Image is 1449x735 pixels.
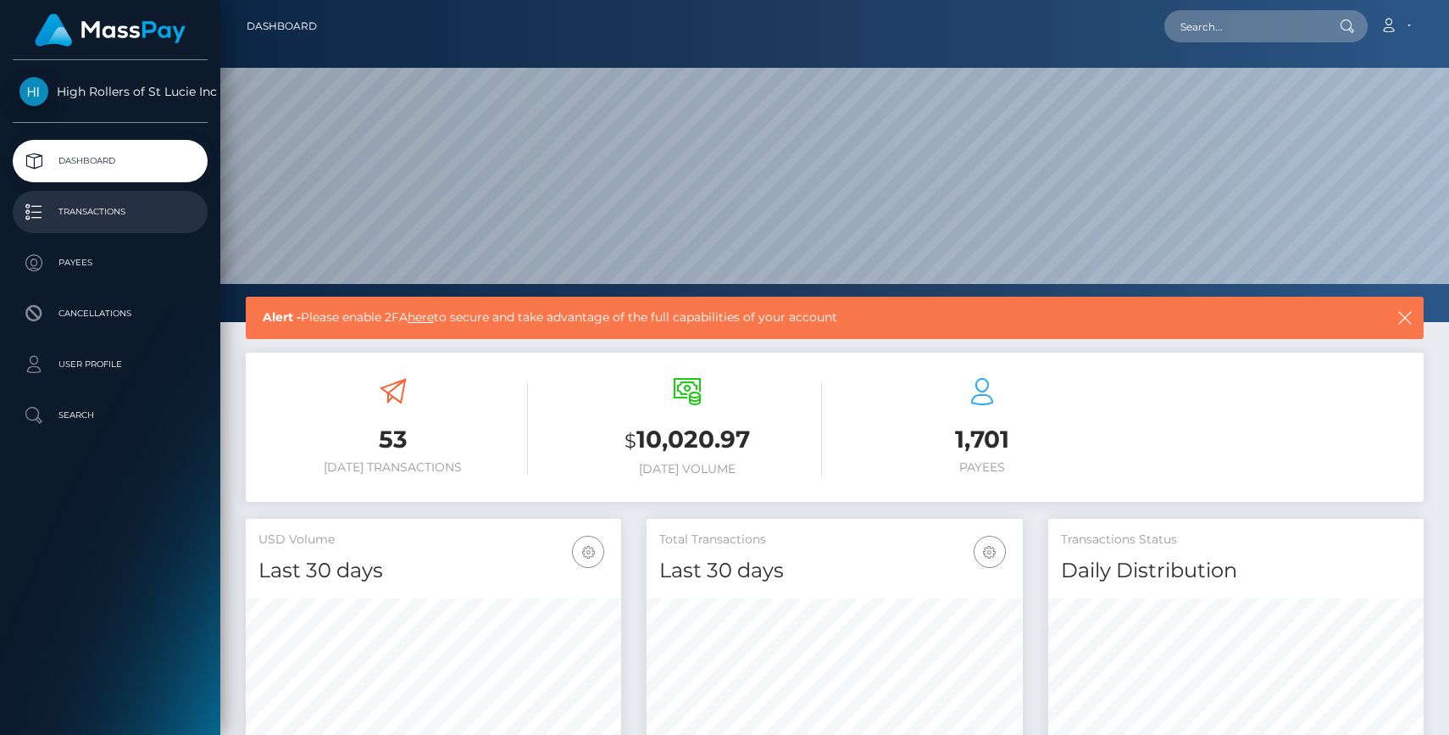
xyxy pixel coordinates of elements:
span: Please enable 2FA to secure and take advantage of the full capabilities of your account [263,309,1281,326]
h4: Last 30 days [659,556,1009,586]
h5: Total Transactions [659,532,1009,548]
h6: Payees [847,460,1117,475]
p: Transactions [19,199,201,225]
h3: 10,020.97 [553,423,823,458]
h3: 53 [258,423,528,456]
b: Alert - [263,309,301,325]
span: High Rollers of St Lucie Inc [13,84,208,99]
img: High Rollers of St Lucie Inc [19,77,48,106]
p: Search [19,403,201,428]
p: Payees [19,250,201,276]
h4: Last 30 days [258,556,608,586]
a: Cancellations [13,292,208,335]
small: $ [625,429,636,453]
a: Search [13,394,208,437]
h6: [DATE] Transactions [258,460,528,475]
img: MassPay Logo [35,14,186,47]
h5: USD Volume [258,532,608,548]
a: Dashboard [13,140,208,182]
p: Cancellations [19,301,201,326]
h3: 1,701 [847,423,1117,456]
p: User Profile [19,352,201,377]
h4: Daily Distribution [1061,556,1411,586]
h5: Transactions Status [1061,532,1411,548]
a: Dashboard [247,8,317,44]
a: User Profile [13,343,208,386]
p: Dashboard [19,148,201,174]
a: Payees [13,242,208,284]
h6: [DATE] Volume [553,462,823,476]
input: Search... [1164,10,1324,42]
a: here [408,309,434,325]
a: Transactions [13,191,208,233]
